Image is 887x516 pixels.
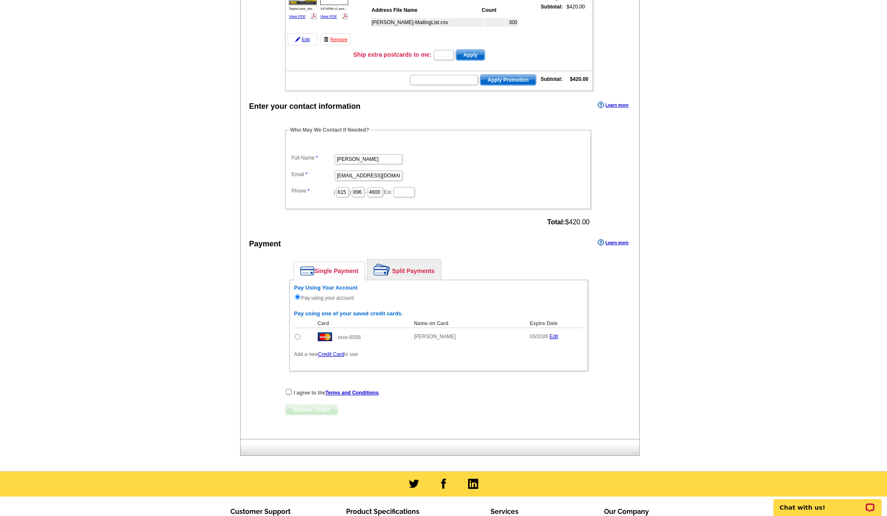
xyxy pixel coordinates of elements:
[371,18,484,27] td: [PERSON_NAME]-MailingList.csv
[294,350,583,358] p: Add a new to use
[249,101,360,112] div: Enter your contact information
[367,259,441,280] a: Split Payments
[291,154,334,162] label: Full Name
[481,6,518,14] th: Count
[321,33,350,45] a: Remove
[295,37,300,42] img: pencil-icon.gif
[288,33,317,45] a: Edit
[547,218,565,226] strong: Total:
[318,351,344,357] a: Credit Card
[320,7,347,11] span: 1474598 c1 pos...
[525,319,583,328] th: Expire Date
[604,508,649,516] span: Our Company
[410,319,525,328] th: Name on Card
[570,76,588,82] strong: $420.00
[564,3,585,47] td: $420.00
[549,334,558,339] a: Edit
[346,508,419,516] span: Product Specifications
[325,390,379,396] a: Terms and Conditions
[338,334,361,340] span: xxxx-6556
[456,50,485,60] span: Apply
[491,508,518,516] span: Services
[289,14,306,19] a: View PDF
[294,284,583,291] h6: Pay Using Your Account
[294,284,583,302] div: Pay using your account
[342,13,348,19] img: pdf_logo.png
[249,238,281,250] div: Payment
[300,266,314,276] img: single-payment.png
[313,319,410,328] th: Card
[541,76,563,82] strong: Subtotal:
[353,51,431,58] h3: Ship extra postcards to me:
[371,6,480,14] th: Address File Name
[480,75,536,85] span: Apply Promotion
[291,187,334,195] label: Phone
[547,218,590,226] span: $420.00
[291,171,334,178] label: Email
[294,390,380,396] strong: I agree to the .
[289,7,315,11] span: TaylorLane_sta...
[324,37,329,42] img: trashcan-icon.gif
[529,334,548,339] span: 03/2026
[414,334,456,339] span: [PERSON_NAME]
[541,4,563,10] strong: Subtotal:
[598,102,628,108] a: Learn more
[318,332,332,341] img: mast.gif
[294,310,583,317] h6: Pay using one of your saved credit cards.
[286,405,338,415] span: Submit Order
[480,75,536,86] button: Apply Promotion
[598,239,628,246] a: Learn more
[768,489,887,516] iframe: LiveChat chat widget
[374,264,390,276] img: split-payment.png
[230,508,291,516] span: Customer Support
[294,262,365,280] a: Single Payment
[320,14,337,19] a: View PDF
[289,185,587,198] dd: ( ) - Ext.
[485,18,518,27] td: 300
[289,126,370,134] legend: Who May We Contact If Needed?
[310,13,317,19] img: pdf_logo.png
[456,50,485,61] button: Apply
